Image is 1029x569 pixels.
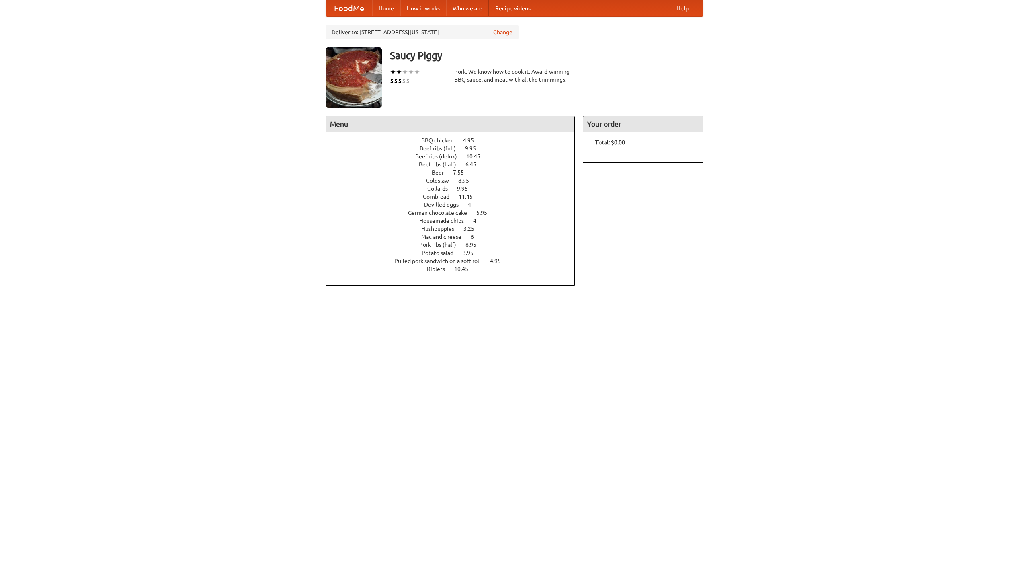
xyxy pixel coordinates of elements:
li: ★ [402,68,408,76]
a: Cornbread 11.45 [423,193,488,200]
h4: Menu [326,116,574,132]
span: Beef ribs (half) [419,161,464,168]
h3: Saucy Piggy [390,47,703,64]
a: How it works [400,0,446,16]
li: $ [394,76,398,85]
li: ★ [396,68,402,76]
b: Total: $0.00 [595,139,625,146]
span: Beef ribs (delux) [415,153,465,160]
span: Cornbread [423,193,457,200]
span: Hushpuppies [421,226,462,232]
img: angular.jpg [326,47,382,108]
span: 8.95 [458,177,477,184]
li: $ [390,76,394,85]
li: ★ [408,68,414,76]
span: Pork ribs (half) [419,242,464,248]
span: 4 [468,201,479,208]
a: Devilled eggs 4 [424,201,486,208]
li: ★ [414,68,420,76]
span: Coleslaw [426,177,457,184]
span: Potato salad [422,250,461,256]
a: Help [670,0,695,16]
span: 6.95 [465,242,484,248]
a: Pork ribs (half) 6.95 [419,242,491,248]
span: Pulled pork sandwich on a soft roll [394,258,489,264]
a: Change [493,28,512,36]
h4: Your order [583,116,703,132]
a: Beef ribs (full) 9.95 [420,145,491,152]
a: German chocolate cake 5.95 [408,210,502,216]
span: Housemade chips [419,218,472,224]
li: $ [398,76,402,85]
span: 4.95 [463,137,482,144]
span: 5.95 [476,210,495,216]
a: Beer 7.55 [432,169,479,176]
span: German chocolate cake [408,210,475,216]
a: Pulled pork sandwich on a soft roll 4.95 [394,258,516,264]
span: 10.45 [466,153,488,160]
a: Collards 9.95 [427,185,483,192]
span: 3.95 [463,250,482,256]
a: BBQ chicken 4.95 [421,137,489,144]
div: Deliver to: [STREET_ADDRESS][US_STATE] [326,25,519,39]
span: Riblets [427,266,453,272]
span: 10.45 [454,266,476,272]
a: Hushpuppies 3.25 [421,226,489,232]
a: Beef ribs (delux) 10.45 [415,153,495,160]
a: Riblets 10.45 [427,266,483,272]
span: 9.95 [465,145,484,152]
span: BBQ chicken [421,137,462,144]
a: Housemade chips 4 [419,218,491,224]
a: FoodMe [326,0,372,16]
a: Recipe videos [489,0,537,16]
li: ★ [390,68,396,76]
span: 4 [473,218,484,224]
a: Mac and cheese 6 [421,234,489,240]
span: Collards [427,185,456,192]
span: 4.95 [490,258,509,264]
span: 6.45 [465,161,484,168]
span: 11.45 [459,193,481,200]
span: Beer [432,169,452,176]
span: 9.95 [457,185,476,192]
span: Mac and cheese [421,234,469,240]
li: $ [406,76,410,85]
span: 6 [471,234,482,240]
a: Coleslaw 8.95 [426,177,484,184]
a: Who we are [446,0,489,16]
a: Potato salad 3.95 [422,250,488,256]
span: 7.55 [453,169,472,176]
div: Pork. We know how to cook it. Award-winning BBQ sauce, and meat with all the trimmings. [454,68,575,84]
span: Beef ribs (full) [420,145,464,152]
span: 3.25 [463,226,482,232]
span: Devilled eggs [424,201,467,208]
a: Home [372,0,400,16]
li: $ [402,76,406,85]
a: Beef ribs (half) 6.45 [419,161,491,168]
